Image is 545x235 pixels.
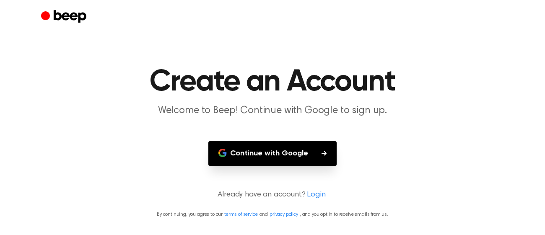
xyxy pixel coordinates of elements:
[307,189,325,201] a: Login
[10,211,535,218] p: By continuing, you agree to our and , and you opt in to receive emails from us.
[41,9,88,25] a: Beep
[208,141,337,166] button: Continue with Google
[112,104,433,118] p: Welcome to Beep! Continue with Google to sign up.
[58,67,487,97] h1: Create an Account
[270,212,298,217] a: privacy policy
[224,212,257,217] a: terms of service
[10,189,535,201] p: Already have an account?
